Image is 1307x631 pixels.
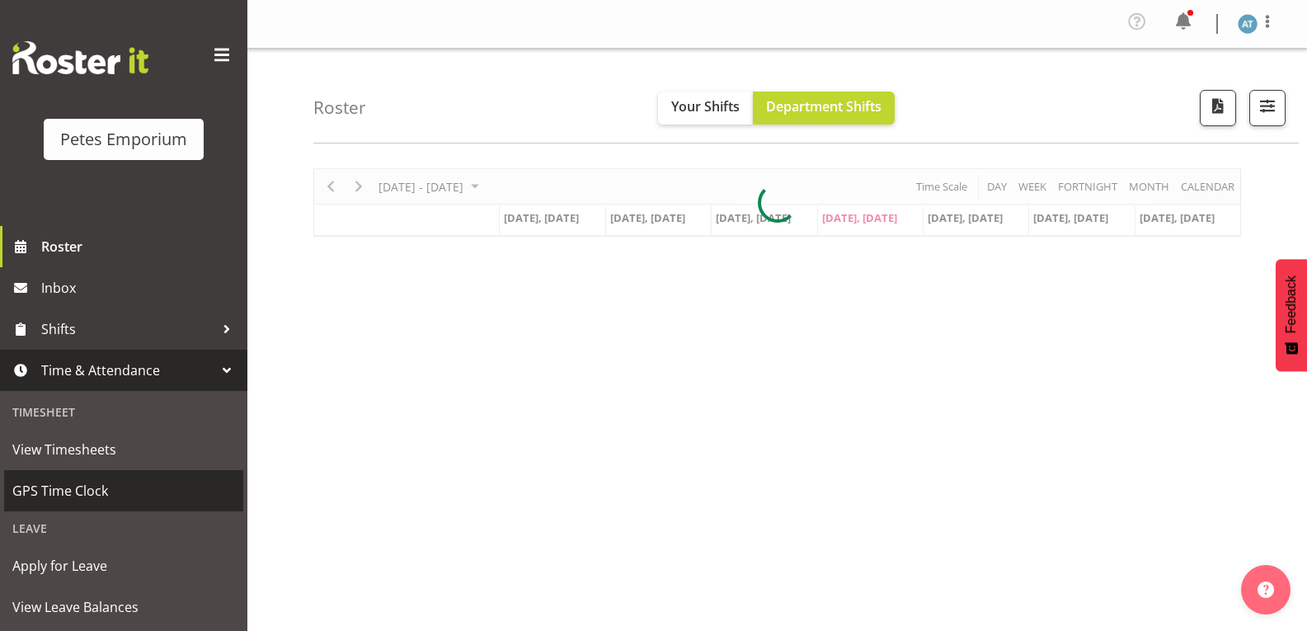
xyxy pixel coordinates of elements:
div: Leave [4,511,243,545]
a: GPS Time Clock [4,470,243,511]
div: Timesheet [4,395,243,429]
span: View Timesheets [12,437,235,462]
span: Shifts [41,317,214,341]
button: Your Shifts [658,92,753,125]
span: Feedback [1284,275,1299,333]
button: Download a PDF of the roster according to the set date range. [1200,90,1236,126]
span: Department Shifts [766,97,882,115]
img: alex-micheal-taniwha5364.jpg [1238,14,1258,34]
span: Roster [41,234,239,259]
h4: Roster [313,98,366,117]
a: View Leave Balances [4,586,243,628]
div: Petes Emporium [60,127,187,152]
button: Filter Shifts [1249,90,1286,126]
span: View Leave Balances [12,595,235,619]
button: Feedback - Show survey [1276,259,1307,371]
span: GPS Time Clock [12,478,235,503]
a: View Timesheets [4,429,243,470]
button: Department Shifts [753,92,895,125]
img: help-xxl-2.png [1258,582,1274,598]
span: Your Shifts [671,97,740,115]
span: Inbox [41,275,239,300]
a: Apply for Leave [4,545,243,586]
img: Rosterit website logo [12,41,148,74]
span: Time & Attendance [41,358,214,383]
span: Apply for Leave [12,553,235,578]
